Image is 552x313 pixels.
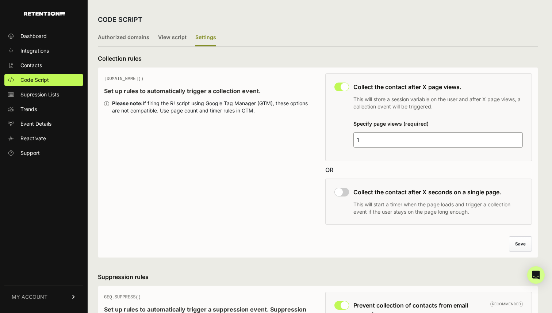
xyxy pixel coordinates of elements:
div: OR [325,165,532,174]
a: Supression Lists [4,89,83,100]
a: Dashboard [4,30,83,42]
h3: Suppression rules [98,272,538,281]
img: Retention.com [24,12,65,16]
div: If firing the R! script using Google Tag Manager (GTM), these options are not compatible. Use pag... [112,100,311,114]
span: Trends [20,106,37,113]
h3: Collect the contact after X page views. [353,83,523,91]
a: Event Details [4,118,83,130]
span: Support [20,149,40,157]
span: Event Details [20,120,51,127]
span: Integrations [20,47,49,54]
label: Settings [195,29,216,46]
a: Support [4,147,83,159]
a: MY ACCOUNT [4,286,83,308]
strong: Set up rules to automatically trigger a collection event. [104,87,261,95]
span: Supression Lists [20,91,59,98]
label: Authorized domains [98,29,149,46]
a: Integrations [4,45,83,57]
span: Reactivate [20,135,46,142]
button: Save [509,236,532,252]
span: [DOMAIN_NAME]() [104,76,143,81]
strong: Please note: [112,100,143,106]
span: GEQ.SUPPRESS() [104,295,141,300]
label: Specify page views (required) [353,121,429,127]
div: Open Intercom Messenger [527,266,545,284]
p: This will start a timer when the page loads and trigger a collection event if the user stays on t... [353,201,523,215]
span: MY ACCOUNT [12,293,47,301]
label: View script [158,29,187,46]
h3: Collection rules [98,54,538,63]
span: Recommended [490,301,523,307]
a: Contacts [4,60,83,71]
h3: Collect the contact after X seconds on a single page. [353,188,523,196]
input: 4 [353,132,523,148]
a: Trends [4,103,83,115]
a: Code Script [4,74,83,86]
h2: CODE SCRIPT [98,15,142,25]
p: This will store a session variable on the user and after X page views, a collection event will be... [353,96,523,110]
span: Contacts [20,62,42,69]
span: Code Script [20,76,49,84]
a: Reactivate [4,133,83,144]
span: Dashboard [20,33,47,40]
